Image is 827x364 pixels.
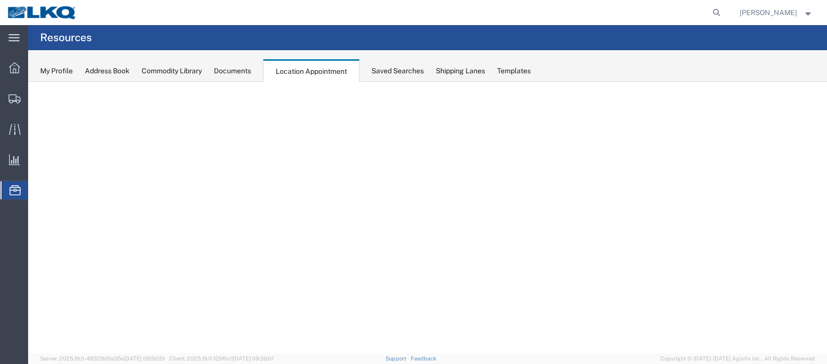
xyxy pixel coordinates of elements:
span: Copyright © [DATE]-[DATE] Agistix Inc., All Rights Reserved [660,354,815,363]
h4: Resources [40,25,92,50]
div: Location Appointment [263,59,360,82]
iframe: FS Legacy Container [28,82,827,353]
span: [DATE] 09:39:01 [233,355,274,361]
div: Templates [497,66,531,76]
a: Feedback [411,355,436,361]
span: [DATE] 09:50:51 [124,355,165,361]
a: Support [386,355,411,361]
div: My Profile [40,66,73,76]
div: Shipping Lanes [436,66,485,76]
div: Address Book [85,66,130,76]
button: [PERSON_NAME] [739,7,813,19]
div: Documents [214,66,251,76]
img: logo [7,5,77,20]
span: Server: 2025.19.0-49328d0a35e [40,355,165,361]
div: Saved Searches [372,66,424,76]
div: Commodity Library [142,66,202,76]
span: Client: 2025.19.0-129fbcf [169,355,274,361]
span: Christopher Sanchez [740,7,797,18]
